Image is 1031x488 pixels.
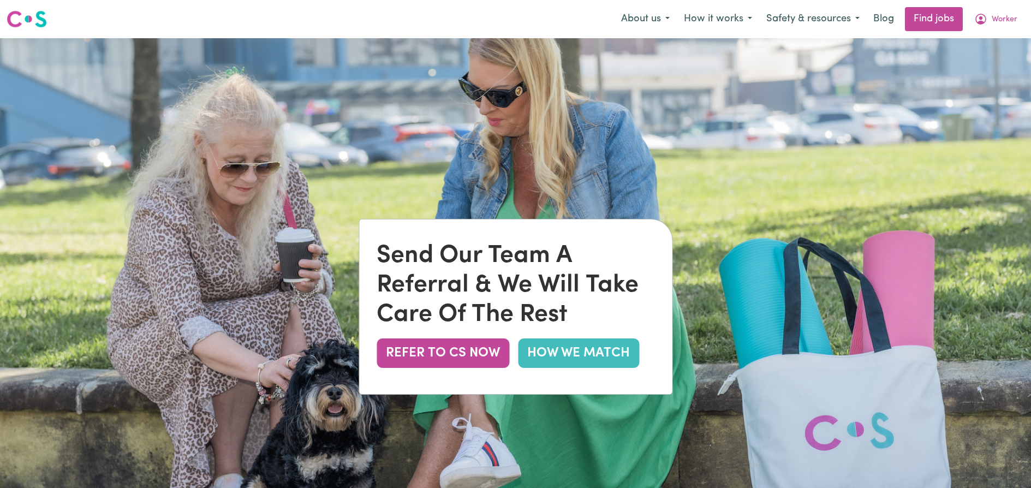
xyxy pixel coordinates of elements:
[7,7,47,32] a: Careseekers logo
[7,9,47,29] img: Careseekers logo
[992,14,1017,26] span: Worker
[759,8,867,31] button: Safety & resources
[377,241,654,330] div: Send Our Team A Referral & We Will Take Care Of The Rest
[867,7,901,31] a: Blog
[614,8,677,31] button: About us
[987,444,1022,479] iframe: Button to launch messaging window
[967,8,1024,31] button: My Account
[518,338,639,368] a: HOW WE MATCH
[677,8,759,31] button: How it works
[377,338,509,368] button: REFER TO CS NOW
[905,7,963,31] a: Find jobs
